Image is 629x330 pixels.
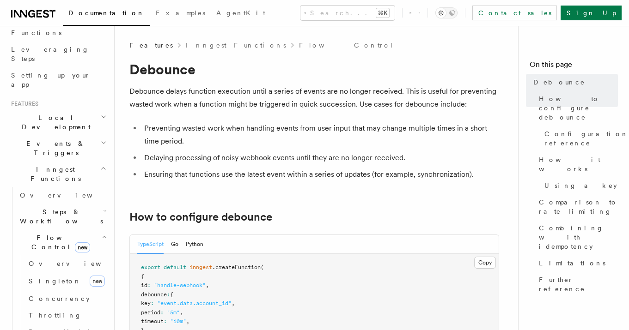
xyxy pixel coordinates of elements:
[180,309,183,316] span: ,
[156,9,205,17] span: Examples
[141,282,147,288] span: id
[151,300,154,306] span: :
[29,260,124,267] span: Overview
[147,282,151,288] span: :
[68,9,145,17] span: Documentation
[7,139,101,157] span: Events & Triggers
[141,291,167,298] span: debounce
[539,155,618,174] span: How it works
[232,300,235,306] span: ,
[129,61,499,78] h1: Debounce
[539,198,618,216] span: Comparison to rate limiting
[141,318,164,324] span: timeout
[90,276,105,287] span: new
[212,264,261,270] span: .createFunction
[539,275,618,294] span: Further reference
[539,258,605,268] span: Limitations
[154,282,206,288] span: "handle-webhook"
[129,210,272,223] a: How to configure debounce
[164,264,186,270] span: default
[25,272,109,290] a: Singletonnew
[75,242,90,252] span: new
[211,3,271,25] a: AgentKit
[171,235,178,254] button: Go
[561,6,622,20] a: Sign Up
[186,235,203,254] button: Python
[164,318,167,324] span: :
[170,291,173,298] span: {
[544,181,617,190] span: Using a key
[167,309,180,316] span: "5m"
[141,122,499,148] li: Preventing wasted work when handling events from user input that may change multiple times in a s...
[7,135,109,161] button: Events & Triggers
[137,235,164,254] button: TypeScript
[141,264,160,270] span: export
[16,187,109,204] a: Overview
[141,273,144,280] span: {
[541,126,618,151] a: Configuration reference
[261,264,264,270] span: (
[7,41,109,67] a: Leveraging Steps
[535,151,618,177] a: How it works
[16,229,109,255] button: Flow Controlnew
[7,67,109,93] a: Setting up your app
[530,74,618,90] a: Debounce
[541,177,618,194] a: Using a key
[129,85,499,111] p: Debounce delays function execution until a series of events are no longer received. This is usefu...
[530,59,618,74] h4: On this page
[157,300,232,306] span: "event.data.account_id"
[29,295,90,302] span: Concurrency
[129,41,173,50] span: Features
[11,46,89,62] span: Leveraging Steps
[474,257,496,269] button: Copy
[170,318,186,324] span: "10m"
[25,307,109,324] a: Throttling
[29,312,82,319] span: Throttling
[535,220,618,255] a: Combining with idempotency
[7,113,101,132] span: Local Development
[539,223,618,251] span: Combining with idempotency
[300,6,395,20] button: Search...⌘K
[206,282,209,288] span: ,
[20,192,115,199] span: Overview
[16,204,109,229] button: Steps & Workflows
[533,78,585,87] span: Debounce
[11,72,91,88] span: Setting up your app
[167,291,170,298] span: :
[25,255,109,272] a: Overview
[63,3,150,26] a: Documentation
[376,8,389,18] kbd: ⌘K
[535,271,618,297] a: Further reference
[7,161,109,187] button: Inngest Functions
[7,100,38,108] span: Features
[29,277,81,285] span: Singleton
[7,109,109,135] button: Local Development
[141,151,499,164] li: Delaying processing of noisy webhook events until they are no longer received.
[186,41,286,50] a: Inngest Functions
[544,129,629,148] span: Configuration reference
[16,233,102,252] span: Flow Control
[539,94,618,122] span: How to configure debounce
[7,15,109,41] a: Your first Functions
[435,7,458,18] button: Toggle dark mode
[189,264,212,270] span: inngest
[16,207,103,226] span: Steps & Workflows
[186,318,189,324] span: ,
[141,168,499,181] li: Ensuring that functions use the latest event within a series of updates (for example, synchroniza...
[7,165,100,183] span: Inngest Functions
[150,3,211,25] a: Examples
[141,309,160,316] span: period
[160,309,164,316] span: :
[25,290,109,307] a: Concurrency
[472,6,557,20] a: Contact sales
[299,41,394,50] a: Flow Control
[535,194,618,220] a: Comparison to rate limiting
[535,90,618,126] a: How to configure debounce
[141,300,151,306] span: key
[535,255,618,271] a: Limitations
[216,9,265,17] span: AgentKit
